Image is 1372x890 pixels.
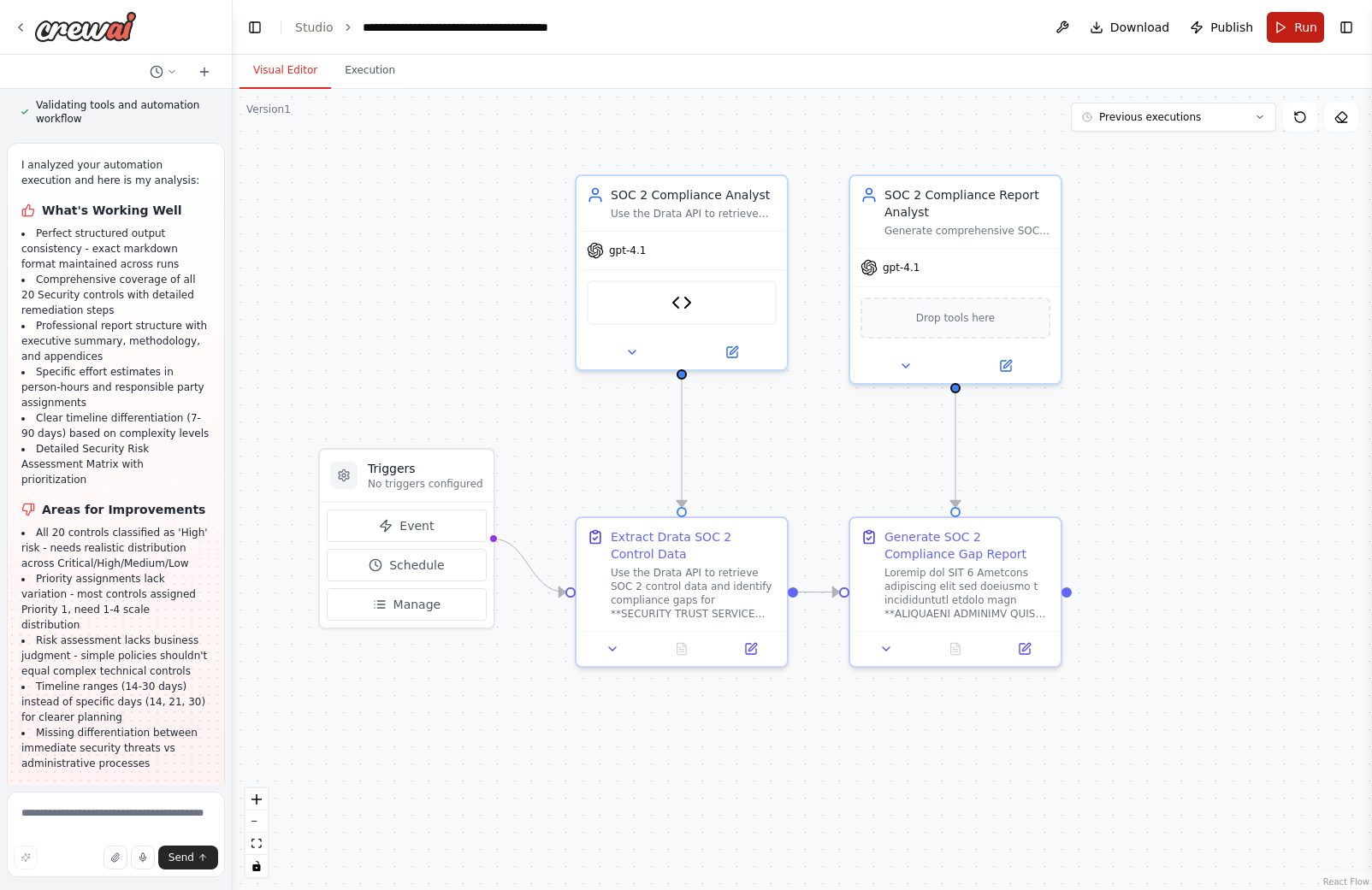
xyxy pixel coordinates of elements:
div: Use the Drata API to retrieve SOC 2 control data and identify compliance gaps for **SECURITY TRUS... [611,566,777,621]
span: Schedule [389,557,444,574]
span: Manage [393,596,441,613]
a: Studio [295,21,334,34]
g: Edge from 5847bc21-f7e8-4333-80a9-06079d652eec to 43f2b9ab-cb2f-4279-9e8c-0eb6dab97b13 [947,393,964,507]
button: toggle interactivity [245,855,268,877]
div: Extract Drata SOC 2 Control DataUse the Drata API to retrieve SOC 2 control data and identify com... [575,516,789,668]
span: Send [169,851,194,864]
button: Event [327,510,487,542]
div: Generate SOC 2 Compliance Gap Report [884,528,1050,563]
li: Priority assignments lack variation - most controls assigned Priority 1, need 1-4 scale distribution [21,571,210,633]
button: Start a new chat [191,62,218,82]
button: No output available [646,639,719,659]
button: Previous executions [1071,103,1276,132]
div: SOC 2 Compliance AnalystUse the Drata API to retrieve SOC 2 Security control data and identify Se... [575,174,789,371]
li: Perfect structured output consistency - exact markdown format maintained across runs [21,226,210,272]
div: SOC 2 Compliance Analyst [611,186,777,203]
button: fit view [245,833,268,855]
img: Logo [34,11,137,42]
li: Timeline ranges (14-30 days) instead of specific days (14, 21, 30) for clearer planning [21,679,210,725]
h1: Areas for Improvements [21,501,210,518]
li: Detailed Security Risk Assessment Matrix with prioritization [21,441,210,487]
button: Visual Editor [240,53,331,89]
li: Risk assessment lacks business judgment - simple policies shouldn't equal complex technical controls [21,633,210,679]
button: Show right sidebar [1334,15,1358,39]
div: Generate SOC 2 Compliance Gap ReportLoremip dol SIT 6 Ametcons adipiscing elit sed doeiusmo t inc... [849,516,1062,668]
li: Professional report structure with executive summary, methodology, and appendices [21,318,210,364]
g: Edge from 7f184729-072f-422b-85de-f22b42163163 to 43f2b9ab-cb2f-4279-9e8c-0eb6dab97b13 [798,584,839,601]
button: Manage [327,588,487,621]
div: SOC 2 Compliance Report Analyst [884,186,1050,221]
span: Previous executions [1099,110,1201,124]
div: SOC 2 Compliance Report AnalystGenerate comprehensive SOC 2 Security compliance gap analysis repo... [849,174,1062,385]
h1: What's Working Well [21,202,210,219]
button: Upload files [103,846,127,869]
p: I analyzed your automation execution and here is my analysis: [21,157,210,188]
button: Publish [1183,12,1260,43]
button: Click to speak your automation idea [131,846,155,869]
button: zoom in [245,788,268,810]
li: All 20 controls classified as 'High' risk - needs realistic distribution across Critical/High/Med... [21,525,210,571]
button: Download [1083,12,1177,43]
h3: Triggers [368,460,483,477]
button: zoom out [245,810,268,833]
button: Open in side panel [995,639,1054,659]
li: Missing differentiation between immediate security threats vs administrative processes [21,725,210,771]
div: Version 1 [246,103,291,116]
button: Open in side panel [957,356,1054,376]
div: Generate comprehensive SOC 2 Security compliance gap analysis reports with detailed findings, ris... [884,224,1050,238]
li: Specific effort estimates in person-hours and responsible party assignments [21,364,210,410]
div: Use the Drata API to retrieve SOC 2 Security control data and identify Security controls that are... [611,207,777,221]
span: gpt-4.1 [609,244,646,257]
button: Improve this prompt [14,846,38,869]
span: Download [1110,19,1170,36]
img: Drata API Tool [671,292,692,313]
button: Run [1267,12,1324,43]
button: Send [158,846,218,869]
span: Event [399,517,434,534]
span: Validating tools and automation workflow [36,98,211,126]
div: Loremip dol SIT 6 Ametcons adipiscing elit sed doeiusmo t incididuntutl etdolo magn **ALIQUAENI A... [884,566,1050,621]
g: Edge from 83df95e3-56f2-4ca2-8564-4d8eec333daf to 7f184729-072f-422b-85de-f22b42163163 [673,380,690,507]
li: Clear timeline differentiation (7-90 days) based on complexity levels [21,410,210,441]
button: Switch to previous chat [143,62,184,82]
div: Extract Drata SOC 2 Control Data [611,528,777,563]
button: Execution [331,53,409,89]
li: Comprehensive coverage of all 20 Security controls with detailed remediation steps [21,272,210,318]
a: React Flow attribution [1323,877,1369,887]
button: No output available [920,639,992,659]
span: Drop tools here [916,309,996,327]
button: Schedule [327,549,487,581]
button: Hide left sidebar [243,15,267,39]
p: No triggers configured [368,477,483,491]
button: Open in side panel [721,639,780,659]
g: Edge from triggers to 7f184729-072f-422b-85de-f22b42163163 [492,530,565,601]
nav: breadcrumb [295,19,555,36]
div: React Flow controls [245,788,268,877]
div: TriggersNo triggers configuredEventScheduleManage [318,448,495,629]
span: Publish [1210,19,1253,36]
button: Open in side panel [683,342,780,362]
span: Run [1294,19,1317,36]
span: gpt-4.1 [883,261,920,274]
